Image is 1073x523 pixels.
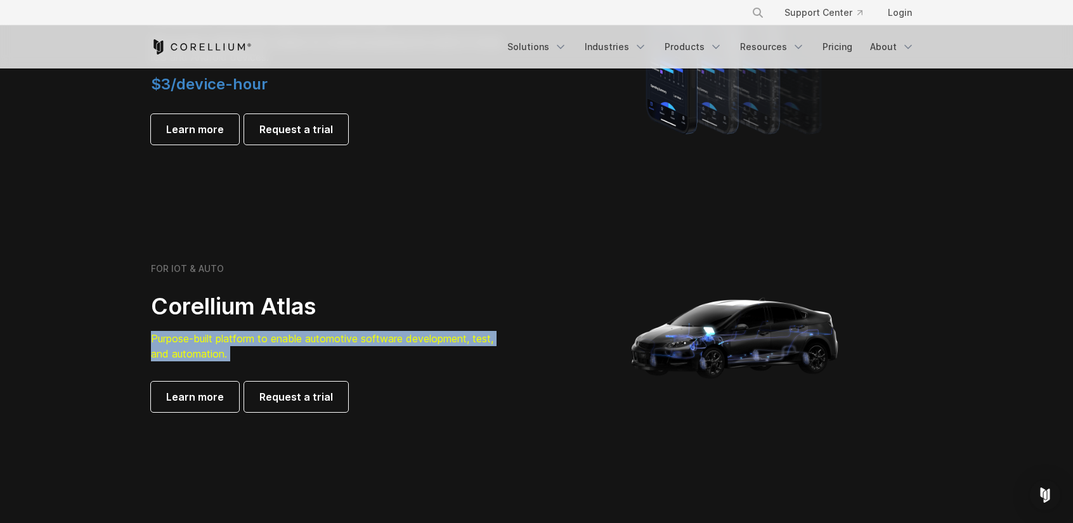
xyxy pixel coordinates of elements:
h6: FOR IOT & AUTO [151,263,224,274]
div: Open Intercom Messenger [1030,480,1060,510]
a: Request a trial [244,114,348,145]
a: Request a trial [244,382,348,412]
a: Learn more [151,114,239,145]
button: Search [746,1,769,24]
a: Solutions [500,36,575,58]
div: Navigation Menu [736,1,922,24]
a: Resources [732,36,812,58]
a: Products [657,36,730,58]
img: Corellium_Hero_Atlas_alt [609,210,862,464]
a: Login [878,1,922,24]
a: About [862,36,922,58]
div: Navigation Menu [500,36,922,58]
a: Pricing [815,36,860,58]
a: Learn more [151,382,239,412]
span: Request a trial [259,122,333,137]
span: $3/device-hour [151,75,268,93]
span: Purpose-built platform to enable automotive software development, test, and automation. [151,332,493,360]
a: Corellium Home [151,39,252,55]
a: Support Center [774,1,873,24]
a: Industries [577,36,654,58]
span: Request a trial [259,389,333,404]
span: Learn more [166,389,224,404]
span: Learn more [166,122,224,137]
h2: Corellium Atlas [151,292,506,321]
